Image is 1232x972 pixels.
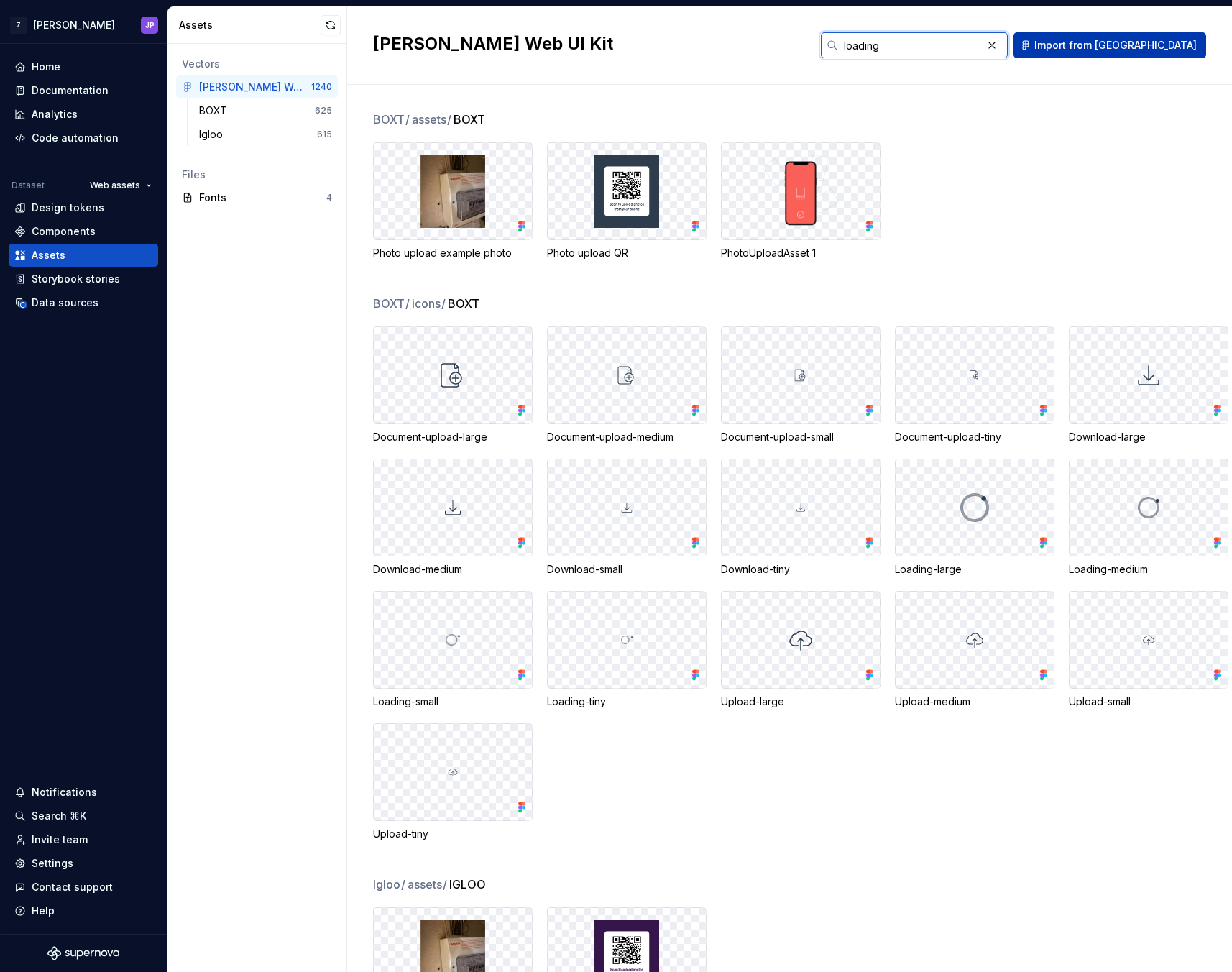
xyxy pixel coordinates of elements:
[32,83,109,98] div: Documentation
[1034,38,1197,52] span: Import from [GEOGRAPHIC_DATA]
[1013,32,1206,58] button: Import from [GEOGRAPHIC_DATA]
[373,827,533,841] div: Upload-tiny
[193,123,338,146] a: Igloo615
[895,694,1054,709] div: Upload-medium
[412,111,452,128] span: assets
[9,55,158,78] a: Home
[3,9,164,40] button: Z[PERSON_NAME]JP
[449,876,486,893] span: IGLOO
[373,32,804,55] h2: [PERSON_NAME] Web UI Kit
[32,904,55,918] div: Help
[9,267,158,290] a: Storybook stories
[32,785,97,799] div: Notifications
[176,186,338,209] a: Fonts4
[32,224,96,239] div: Components
[412,295,446,312] span: icons
[32,833,88,847] div: Invite team
[9,196,158,219] a: Design tokens
[9,220,158,243] a: Components
[32,809,86,823] div: Search ⌘K
[182,168,332,182] div: Files
[1069,694,1228,709] div: Upload-small
[32,60,60,74] div: Home
[83,175,158,196] button: Web assets
[176,75,338,98] a: [PERSON_NAME] Web UI Kit1240
[32,295,98,310] div: Data sources
[33,18,115,32] div: [PERSON_NAME]
[373,430,533,444] div: Document-upload-large
[9,899,158,922] button: Help
[721,246,881,260] div: PhotoUploadAsset 1
[721,430,881,444] div: Document-upload-small
[447,112,451,127] span: /
[895,430,1054,444] div: Document-upload-tiny
[838,32,982,58] input: Search in assets...
[1069,430,1228,444] div: Download-large
[199,191,326,205] div: Fonts
[454,111,485,128] span: BOXT
[311,81,332,93] div: 1240
[373,876,406,893] span: Igloo
[9,876,158,899] button: Contact support
[547,694,707,709] div: Loading-tiny
[9,852,158,875] a: Settings
[9,804,158,827] button: Search ⌘K
[547,246,707,260] div: Photo upload QR
[895,562,1054,577] div: Loading-large
[373,295,410,312] span: BOXT
[315,105,332,116] div: 625
[47,946,119,960] svg: Supernova Logo
[405,296,410,311] span: /
[448,295,479,312] span: BOXT
[199,80,306,94] div: [PERSON_NAME] Web UI Kit
[547,430,707,444] div: Document-upload-medium
[32,201,104,215] div: Design tokens
[32,880,113,894] div: Contact support
[9,244,158,267] a: Assets
[373,111,410,128] span: BOXT
[443,877,447,891] span: /
[199,104,233,118] div: BOXT
[32,107,78,121] div: Analytics
[9,103,158,126] a: Analytics
[9,781,158,804] button: Notifications
[547,562,707,577] div: Download-small
[373,562,533,577] div: Download-medium
[373,694,533,709] div: Loading-small
[10,17,27,34] div: Z
[721,562,881,577] div: Download-tiny
[9,127,158,150] a: Code automation
[32,272,120,286] div: Storybook stories
[9,79,158,102] a: Documentation
[326,192,332,203] div: 4
[199,127,229,142] div: Igloo
[373,246,533,260] div: Photo upload example photo
[32,248,65,262] div: Assets
[90,180,140,191] span: Web assets
[179,18,321,32] div: Assets
[1069,562,1228,577] div: Loading-medium
[408,876,448,893] span: assets
[12,180,45,191] div: Dataset
[145,19,155,31] div: JP
[32,131,119,145] div: Code automation
[182,57,332,71] div: Vectors
[441,296,446,311] span: /
[401,877,405,891] span: /
[317,129,332,140] div: 615
[405,112,410,127] span: /
[9,291,158,314] a: Data sources
[193,99,338,122] a: BOXT625
[32,856,73,871] div: Settings
[721,694,881,709] div: Upload-large
[9,828,158,851] a: Invite team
